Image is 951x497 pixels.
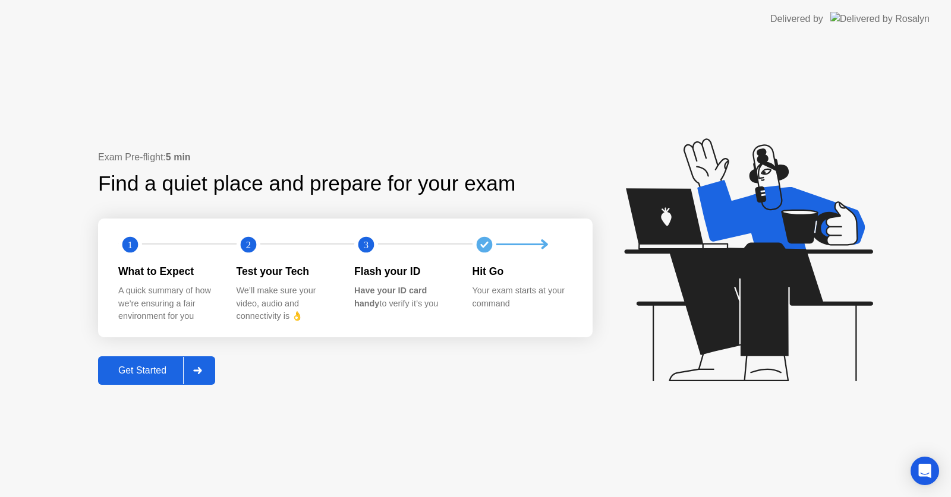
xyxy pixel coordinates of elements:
div: Get Started [102,365,183,376]
b: 5 min [166,152,191,162]
div: A quick summary of how we’re ensuring a fair environment for you [118,284,218,323]
button: Get Started [98,356,215,385]
div: Delivered by [770,12,823,26]
div: We’ll make sure your video, audio and connectivity is 👌 [237,284,336,323]
text: 1 [128,239,133,250]
text: 2 [245,239,250,250]
div: Flash your ID [354,264,454,279]
text: 3 [364,239,369,250]
b: Have your ID card handy [354,286,427,308]
div: to verify it’s you [354,284,454,310]
div: Open Intercom Messenger [911,457,939,485]
div: Your exam starts at your command [473,284,572,310]
div: Test your Tech [237,264,336,279]
div: Hit Go [473,264,572,279]
img: Delivered by Rosalyn [830,12,930,26]
div: Find a quiet place and prepare for your exam [98,168,517,200]
div: What to Expect [118,264,218,279]
div: Exam Pre-flight: [98,150,593,164]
